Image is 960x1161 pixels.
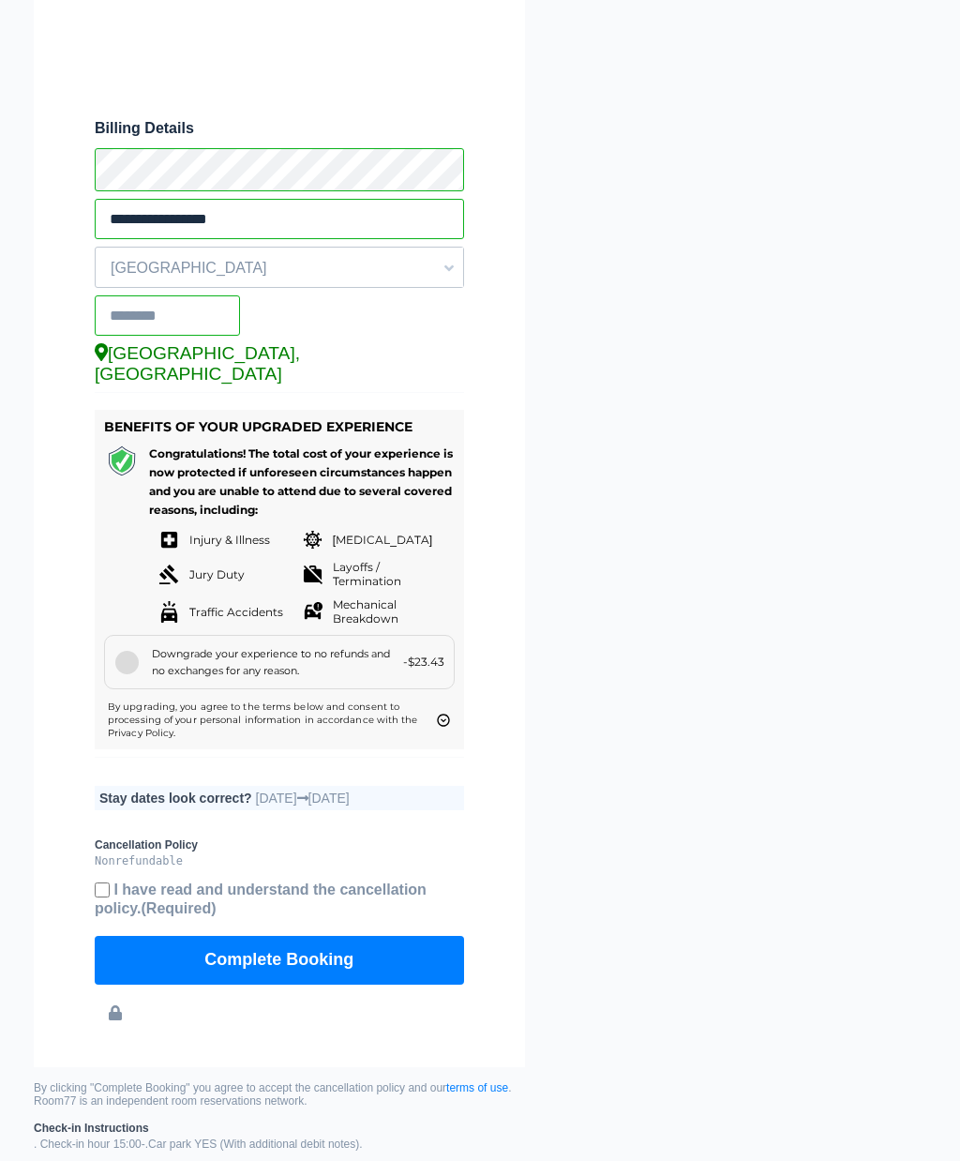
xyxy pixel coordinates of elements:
[95,882,110,897] input: I have read and understand the cancellation policy.(Required)
[34,1081,525,1108] small: By clicking "Complete Booking" you agree to accept the cancellation policy and our . Room77 is an...
[95,120,464,137] span: Billing Details
[446,1081,508,1094] a: terms of use
[95,854,464,867] pre: Nonrefundable
[95,882,427,917] b: I have read and understand the cancellation policy.
[95,343,464,384] div: [GEOGRAPHIC_DATA], [GEOGRAPHIC_DATA]
[99,791,252,806] b: Stay dates look correct?
[256,791,350,806] span: [DATE] [DATE]
[34,1122,525,1151] small: . Check-in hour 15:00-.Car park YES (With additional debit notes).
[142,900,217,916] span: (Required)
[34,1122,525,1135] b: Check-in Instructions
[95,936,464,985] button: Complete Booking
[95,838,464,852] b: Cancellation Policy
